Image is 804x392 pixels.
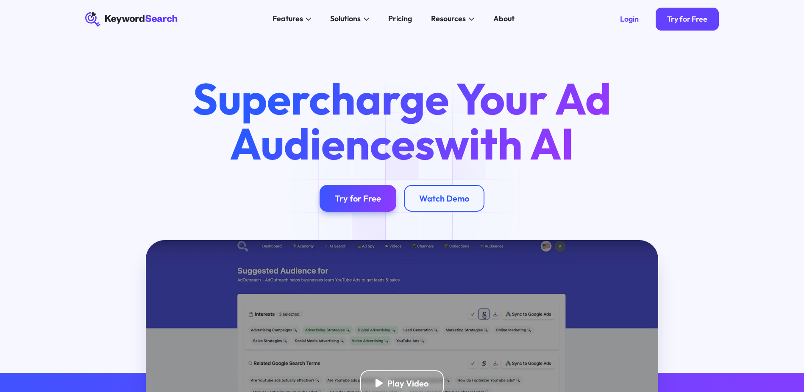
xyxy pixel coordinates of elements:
div: Features [273,13,303,25]
a: Try for Free [656,8,719,31]
a: Login [609,8,650,31]
span: with AI [435,116,574,171]
div: Resources [431,13,466,25]
a: About [487,11,520,27]
div: Solutions [330,13,361,25]
div: Try for Free [667,14,707,24]
div: About [493,13,515,25]
div: Play Video [387,378,428,389]
a: Try for Free [320,185,396,212]
div: Login [620,14,639,24]
div: Pricing [388,13,412,25]
div: Watch Demo [419,193,469,204]
h1: Supercharge Your Ad Audiences [174,76,629,166]
a: Pricing [383,11,418,27]
div: Try for Free [335,193,381,204]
